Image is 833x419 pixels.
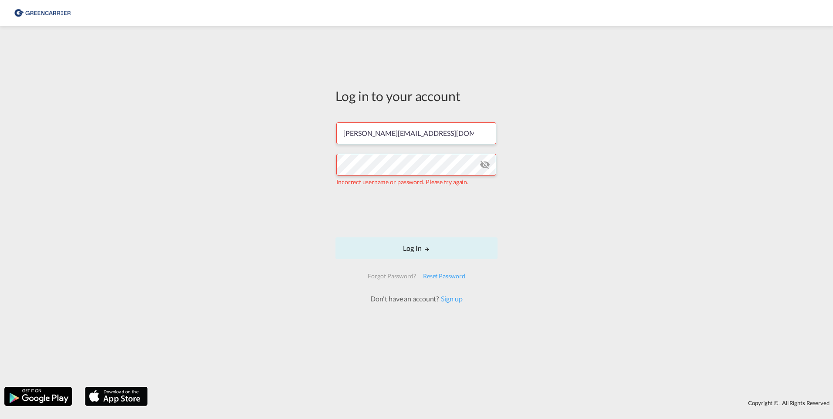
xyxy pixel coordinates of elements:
div: Copyright © . All Rights Reserved [152,395,833,410]
iframe: reCAPTCHA [350,195,483,229]
img: 8cf206808afe11efa76fcd1e3d746489.png [13,3,72,23]
div: Forgot Password? [364,268,419,284]
span: Incorrect username or password. Please try again. [336,178,468,186]
md-icon: icon-eye-off [480,159,490,170]
img: google.png [3,386,73,407]
input: Enter email/phone number [336,122,496,144]
img: apple.png [84,386,149,407]
div: Don't have an account? [361,294,472,304]
div: Reset Password [420,268,469,284]
button: LOGIN [335,237,498,259]
div: Log in to your account [335,87,498,105]
a: Sign up [439,294,462,303]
